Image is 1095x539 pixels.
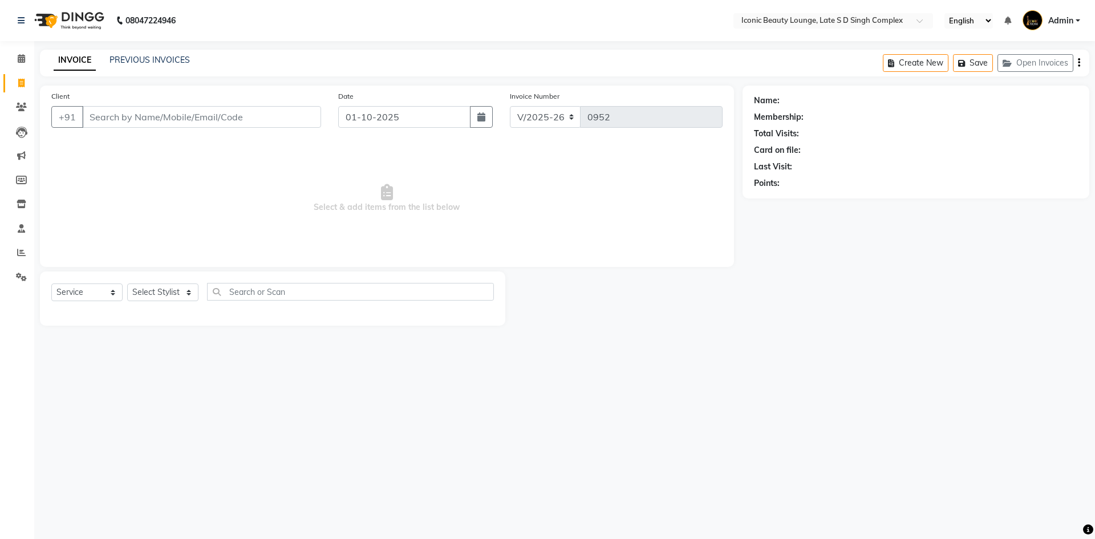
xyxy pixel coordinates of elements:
label: Client [51,91,70,102]
span: Select & add items from the list below [51,141,723,256]
a: INVOICE [54,50,96,71]
b: 08047224946 [125,5,176,37]
input: Search by Name/Mobile/Email/Code [82,106,321,128]
div: Membership: [754,111,804,123]
button: Create New [883,54,948,72]
img: Admin [1023,10,1043,30]
div: Card on file: [754,144,801,156]
div: Points: [754,177,780,189]
a: PREVIOUS INVOICES [109,55,190,65]
div: Last Visit: [754,161,792,173]
img: logo [29,5,107,37]
button: Save [953,54,993,72]
input: Search or Scan [207,283,494,301]
div: Name: [754,95,780,107]
span: Admin [1048,15,1073,27]
button: Open Invoices [997,54,1073,72]
div: Total Visits: [754,128,799,140]
label: Date [338,91,354,102]
label: Invoice Number [510,91,559,102]
button: +91 [51,106,83,128]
